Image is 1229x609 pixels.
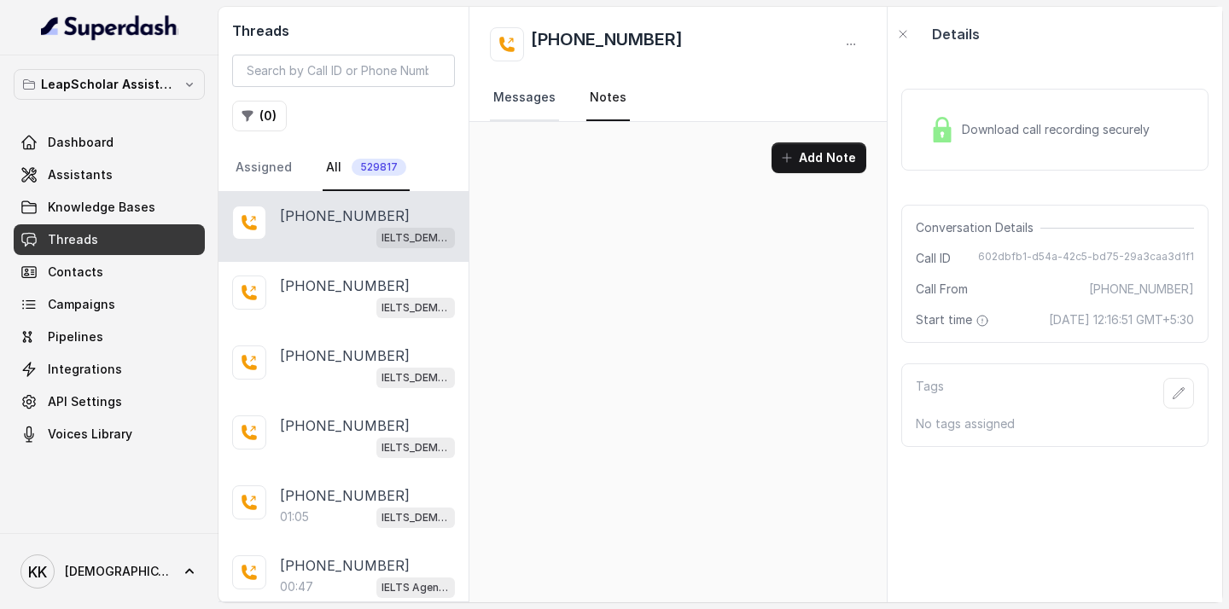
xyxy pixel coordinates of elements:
p: 00:47 [280,578,313,595]
img: light.svg [41,14,178,41]
span: Dashboard [48,134,114,151]
span: Knowledge Bases [48,199,155,216]
a: All529817 [323,145,410,191]
span: [PHONE_NUMBER] [1089,281,1194,298]
text: KK [28,563,47,581]
a: Assistants [14,159,205,190]
span: Call From [916,281,968,298]
span: Pipelines [48,328,103,345]
span: Integrations [48,361,122,378]
h2: [PHONE_NUMBER] [531,27,683,61]
span: Call ID [916,250,951,267]
span: [DEMOGRAPHIC_DATA] [65,563,171,580]
p: IELTS_DEMO_gk (agent 1) [382,369,450,386]
p: [PHONE_NUMBER] [280,485,410,506]
span: 529817 [352,159,406,176]
p: IELTS_DEMO_gk (agent 1) [382,509,450,526]
nav: Tabs [232,145,455,191]
p: 01:05 [280,508,309,525]
span: Download call recording securely [962,121,1156,138]
span: Assistants [48,166,113,183]
a: Campaigns [14,289,205,320]
p: [PHONE_NUMBER] [280,555,410,576]
a: Pipelines [14,322,205,352]
span: Threads [48,231,98,248]
a: API Settings [14,386,205,417]
span: 602dbfb1-d54a-42c5-bd75-29a3caa3d1f1 [978,250,1194,267]
input: Search by Call ID or Phone Number [232,55,455,87]
p: IELTS_DEMO_gk (agent 1) [382,439,450,456]
a: Dashboard [14,127,205,158]
nav: Tabs [490,75,866,121]
button: Add Note [772,142,866,173]
span: Voices Library [48,426,132,443]
span: API Settings [48,393,122,410]
a: Messages [490,75,559,121]
p: Details [932,24,980,44]
span: [DATE] 12:16:51 GMT+5:30 [1049,311,1194,328]
p: [PHONE_NUMBER] [280,415,410,436]
span: Campaigns [48,296,115,313]
a: Assigned [232,145,295,191]
p: IELTS_DEMO_gk (agent 1) [382,229,450,246]
p: [PHONE_NUMBER] [280,345,410,366]
a: Voices Library [14,419,205,449]
span: Start time [916,311,993,328]
img: Lock Icon [929,117,955,142]
p: LeapScholar Assistant [41,74,178,95]
a: Knowledge Bases [14,192,205,223]
a: [DEMOGRAPHIC_DATA] [14,548,205,595]
p: Tags [916,378,944,409]
p: IELTS Agent 2 [382,579,450,596]
a: Contacts [14,257,205,287]
button: LeapScholar Assistant [14,69,205,100]
button: (0) [232,101,287,131]
span: Conversation Details [916,219,1040,236]
a: Threads [14,224,205,255]
span: Contacts [48,264,103,281]
p: [PHONE_NUMBER] [280,206,410,226]
a: Notes [586,75,630,121]
a: Integrations [14,354,205,385]
p: IELTS_DEMO_gk (agent 1) [382,299,450,316]
p: [PHONE_NUMBER] [280,275,410,296]
p: No tags assigned [916,415,1194,432]
h2: Threads [232,20,455,41]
